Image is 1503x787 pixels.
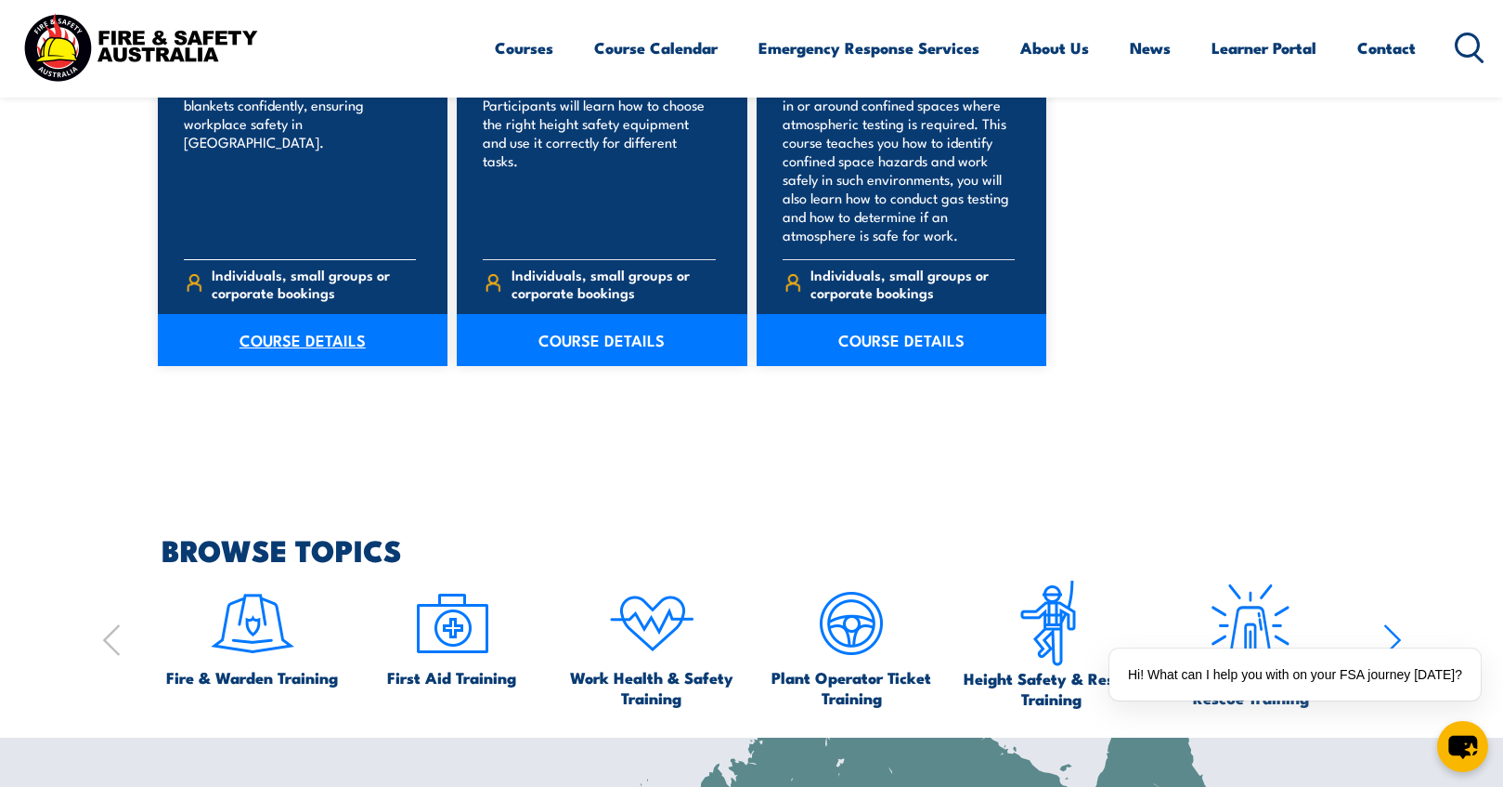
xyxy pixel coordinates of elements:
[810,266,1015,301] span: Individuals, small groups or corporate bookings
[783,40,1016,244] p: Our nationally accredited confined space entry and gas testing training course is perfect for tho...
[608,580,695,667] img: icon-4
[512,266,716,301] span: Individuals, small groups or corporate bookings
[483,40,716,244] p: Our nationally accredited height safety training course is designed for people who need to work a...
[158,314,448,366] a: COURSE DETAILS
[594,23,718,72] a: Course Calendar
[209,580,296,667] img: icon-1
[162,536,1402,562] h2: BROWSE TOPICS
[1130,23,1171,72] a: News
[808,580,895,667] img: icon-5
[561,667,743,708] span: Work Health & Safety Training
[960,580,1142,709] a: Height Safety & Rescue Training
[561,580,743,708] a: Work Health & Safety Training
[184,40,417,244] p: Train your team in essential fire safety. Learn to use fire extinguishers, hose reels, and blanke...
[212,266,416,301] span: Individuals, small groups or corporate bookings
[166,667,338,688] span: Fire & Warden Training
[760,667,942,708] span: Plant Operator Ticket Training
[1437,721,1488,772] button: chat-button
[457,314,747,366] a: COURSE DETAILS
[1160,580,1341,708] a: Emergency Response & Rescue Training
[960,668,1142,709] span: Height Safety & Rescue Training
[1211,23,1316,72] a: Learner Portal
[1007,580,1095,668] img: icon-6
[1357,23,1416,72] a: Contact
[1109,649,1481,701] div: Hi! What can I help you with on your FSA journey [DATE]?
[387,667,516,688] span: First Aid Training
[408,580,496,667] img: icon-2
[495,23,553,72] a: Courses
[166,580,338,688] a: Fire & Warden Training
[387,580,516,688] a: First Aid Training
[760,580,942,708] a: Plant Operator Ticket Training
[758,23,979,72] a: Emergency Response Services
[1207,580,1294,667] img: Emergency Response Icon
[757,314,1047,366] a: COURSE DETAILS
[1020,23,1089,72] a: About Us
